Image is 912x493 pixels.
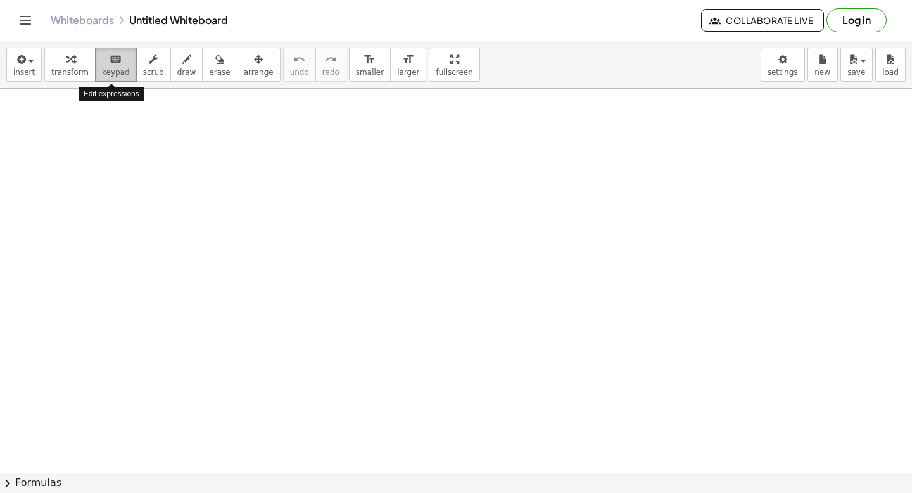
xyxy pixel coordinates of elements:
i: format_size [402,52,414,67]
button: fullscreen [429,48,479,82]
button: Toggle navigation [15,10,35,30]
span: load [882,68,899,77]
a: Whiteboards [51,14,114,27]
button: scrub [136,48,171,82]
button: new [807,48,838,82]
span: undo [290,68,309,77]
i: redo [325,52,337,67]
span: smaller [356,68,384,77]
span: insert [13,68,35,77]
button: arrange [237,48,281,82]
span: keypad [102,68,130,77]
span: scrub [143,68,164,77]
button: format_sizelarger [390,48,426,82]
button: format_sizesmaller [349,48,391,82]
span: arrange [244,68,274,77]
button: Log in [826,8,887,32]
span: larger [397,68,419,77]
span: save [847,68,865,77]
button: settings [761,48,805,82]
span: fullscreen [436,68,472,77]
button: erase [202,48,237,82]
i: keyboard [110,52,122,67]
span: redo [322,68,339,77]
i: undo [293,52,305,67]
div: Edit expressions [79,87,144,101]
button: insert [6,48,42,82]
button: Collaborate Live [701,9,824,32]
span: settings [768,68,798,77]
button: transform [44,48,96,82]
span: draw [177,68,196,77]
button: redoredo [315,48,346,82]
span: transform [51,68,89,77]
button: undoundo [283,48,316,82]
span: erase [209,68,230,77]
button: draw [170,48,203,82]
button: save [840,48,873,82]
span: Collaborate Live [712,15,813,26]
span: new [814,68,830,77]
i: format_size [364,52,376,67]
button: keyboardkeypad [95,48,137,82]
button: load [875,48,906,82]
